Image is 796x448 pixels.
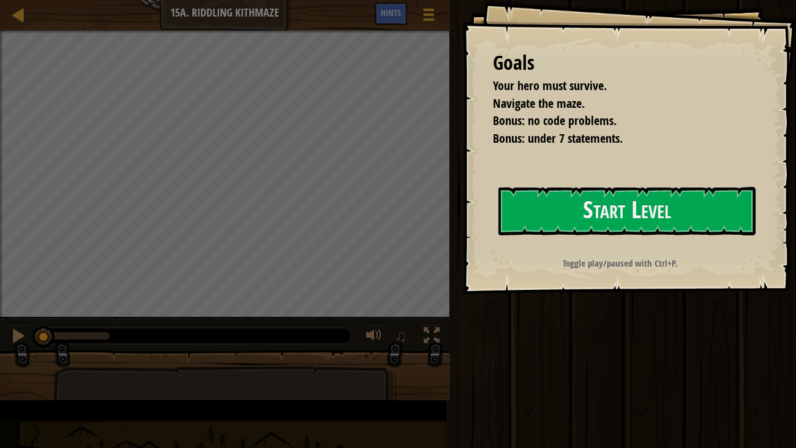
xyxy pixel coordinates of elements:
[498,187,756,235] button: Start Level
[392,325,413,350] button: ♫
[362,325,386,350] button: Adjust volume
[478,130,751,148] li: Bonus: under 7 statements.
[419,325,444,350] button: Toggle fullscreen
[413,2,444,31] button: Show game menu
[381,7,401,18] span: Hints
[493,77,607,94] span: Your hero must survive.
[478,112,751,130] li: Bonus: no code problems.
[493,49,754,77] div: Goals
[493,95,585,112] span: Navigate the maze.
[478,77,751,95] li: Your hero must survive.
[395,327,407,345] span: ♫
[563,257,678,270] strong: Toggle play/paused with Ctrl+P.
[6,325,31,350] button: Ctrl + P: Pause
[478,95,751,113] li: Navigate the maze.
[493,130,623,146] span: Bonus: under 7 statements.
[493,112,617,129] span: Bonus: no code problems.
